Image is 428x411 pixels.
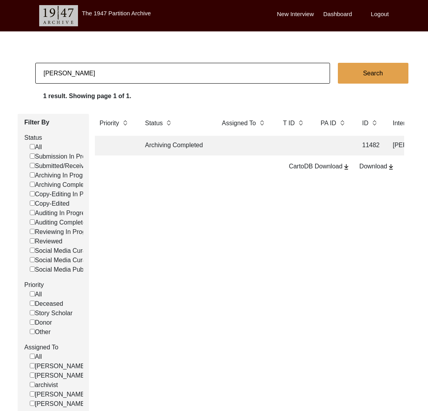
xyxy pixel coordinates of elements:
label: New Interview [277,10,314,19]
label: T ID [283,119,295,128]
label: Copy-Editing In Progress [30,190,105,199]
img: download-button.png [387,163,395,170]
img: sort-button.png [166,119,171,127]
img: download-button.png [343,163,350,170]
input: Other [30,329,35,334]
label: Auditing In Progress [30,208,91,218]
label: Social Media Curated [30,256,95,265]
td: Archiving Completed [140,136,211,155]
img: sort-button.png [298,119,303,127]
label: Priority [100,119,119,128]
label: Auditing Completed [30,218,90,227]
label: Reviewed [30,237,62,246]
label: Priority [24,280,83,290]
label: PA ID [321,119,336,128]
input: [PERSON_NAME] [30,401,35,406]
label: All [30,142,42,152]
img: sort-button.png [372,119,377,127]
input: Donor [30,320,35,325]
div: CartoDB Download [289,162,350,171]
label: Other [30,327,51,337]
input: Social Media Curated [30,257,35,262]
label: Social Media Curation In Progress [30,246,130,256]
label: Status [24,133,83,142]
label: Dashboard [323,10,352,19]
img: header-logo.png [39,5,78,26]
input: Social Media Published [30,267,35,272]
label: [PERSON_NAME] [30,362,87,371]
input: [PERSON_NAME] [30,363,35,368]
input: Reviewing In Progress [30,229,35,234]
label: Status [145,119,163,128]
input: Auditing Completed [30,219,35,225]
label: All [30,290,42,299]
input: Social Media Curation In Progress [30,248,35,253]
input: All [30,144,35,149]
label: 1 result. Showing page 1 of 1. [43,91,131,101]
img: sort-button.png [259,119,265,127]
label: [PERSON_NAME] [30,371,87,380]
input: Search... [35,63,330,84]
label: Social Media Published [30,265,100,274]
input: Submitted/Received [30,163,35,168]
input: Story Scholar [30,310,35,315]
label: Assigned To [24,343,83,352]
input: Archiving Completed [30,182,35,187]
input: Copy-Editing In Progress [30,191,35,196]
td: 11482 [357,136,382,155]
input: Copy-Edited [30,201,35,206]
label: Submitted/Received [30,161,91,171]
input: [PERSON_NAME] [30,373,35,378]
label: Logout [371,10,389,19]
label: Deceased [30,299,63,309]
label: Reviewing In Progress [30,227,98,237]
label: All [30,352,42,362]
label: archivist [30,380,58,390]
label: ID [362,119,368,128]
button: Search [338,63,408,84]
input: All [30,291,35,296]
input: Auditing In Progress [30,210,35,215]
label: Copy-Edited [30,199,69,208]
label: Filter By [24,118,83,127]
label: Donor [30,318,52,327]
label: Assigned To [222,119,256,128]
input: Submission In Progress [30,153,35,159]
label: Story Scholar [30,309,73,318]
input: archivist [30,382,35,387]
label: Submission In Progress [30,152,101,161]
input: [PERSON_NAME] [30,391,35,396]
input: All [30,354,35,359]
img: sort-button.png [122,119,128,127]
input: Deceased [30,301,35,306]
label: The 1947 Partition Archive [82,10,151,16]
label: [PERSON_NAME] [30,390,87,399]
label: Archiving Completed [30,180,93,190]
div: Download [359,162,395,171]
input: Reviewed [30,238,35,243]
img: sort-button.png [339,119,345,127]
label: [PERSON_NAME] [30,399,87,409]
input: Archiving In Progress [30,172,35,177]
label: Archiving In Progress [30,171,94,180]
